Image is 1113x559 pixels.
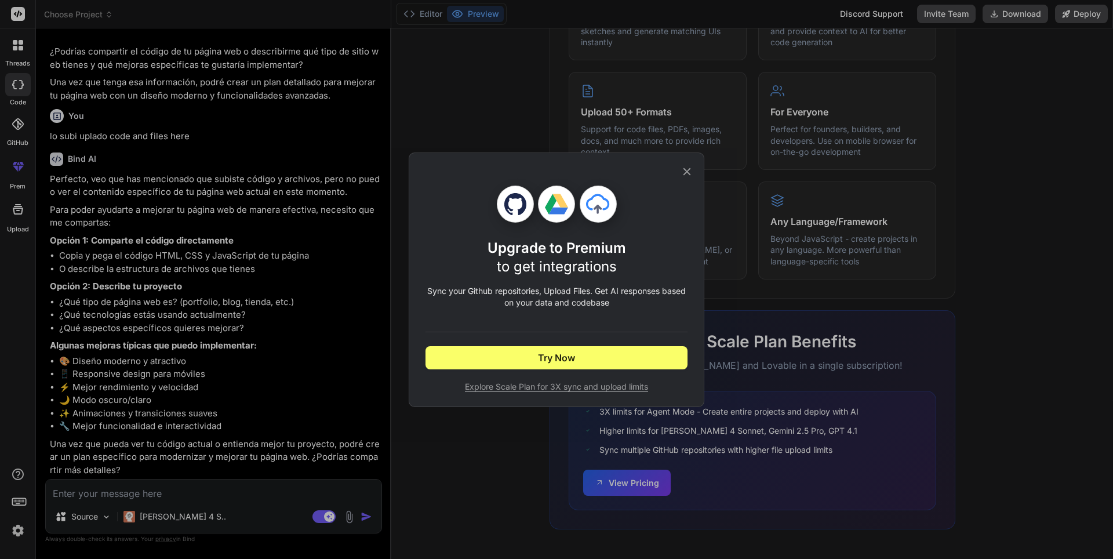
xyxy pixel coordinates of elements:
span: to get integrations [497,258,617,275]
h1: Upgrade to Premium [488,239,626,276]
span: Explore Scale Plan for 3X sync and upload limits [425,381,688,393]
button: Try Now [425,346,688,369]
p: Sync your Github repositories, Upload Files. Get AI responses based on your data and codebase [425,285,688,308]
span: Try Now [538,351,575,365]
